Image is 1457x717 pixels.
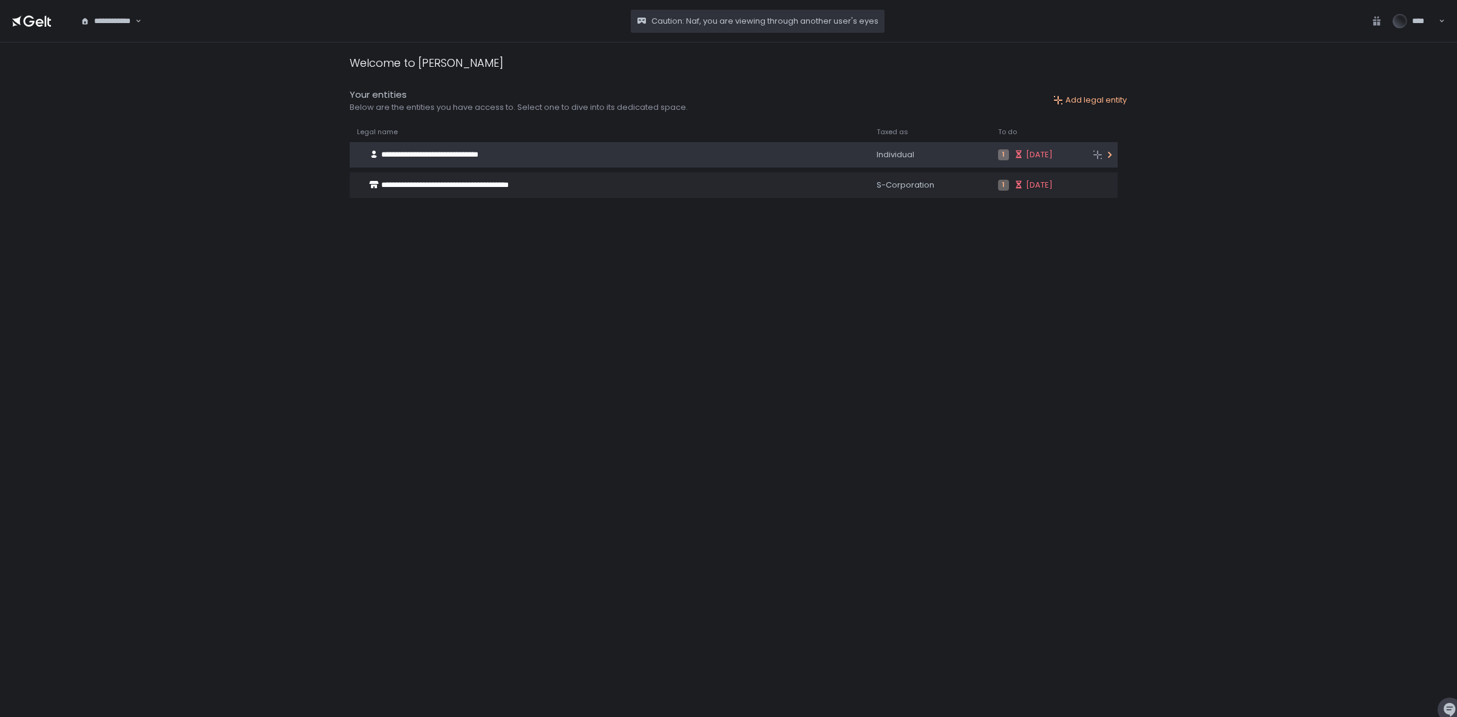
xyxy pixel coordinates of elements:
span: To do [998,127,1017,137]
div: Below are the entities you have access to. Select one to dive into its dedicated space. [350,102,688,113]
div: Individual [877,149,983,160]
span: Legal name [357,127,398,137]
input: Search for option [133,15,134,27]
span: Caution: Naf, you are viewing through another user's eyes [651,16,878,27]
span: 1 [998,149,1009,160]
span: [DATE] [1026,149,1053,160]
span: Taxed as [877,127,908,137]
div: Search for option [73,8,141,33]
span: [DATE] [1026,180,1053,191]
div: Welcome to [PERSON_NAME] [350,55,503,71]
button: Add legal entity [1053,95,1127,106]
div: Your entities [350,88,688,102]
div: S-Corporation [877,180,983,191]
span: 1 [998,180,1009,191]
